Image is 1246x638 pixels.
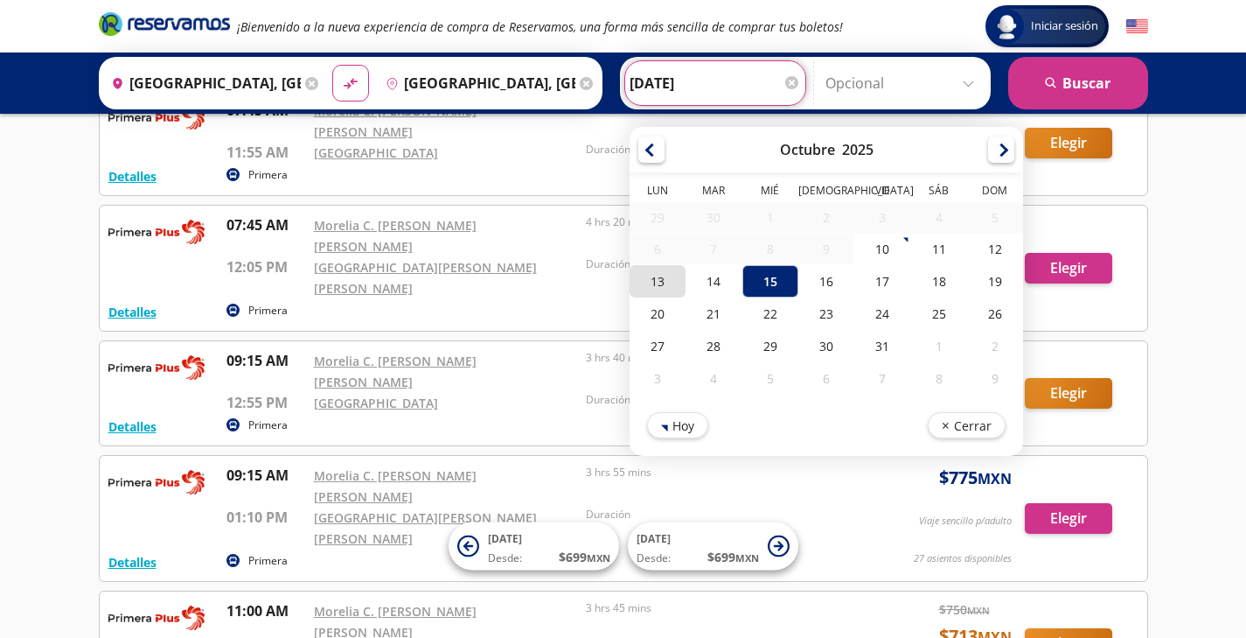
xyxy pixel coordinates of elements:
[707,548,759,566] span: $ 699
[226,392,305,413] p: 12:55 PM
[237,18,843,35] em: ¡Bienvenido a la nueva experiencia de compra de Reservamos, una forma más sencilla de comprar tus...
[910,330,966,362] div: 01-Nov-25
[637,531,671,546] span: [DATE]
[797,183,853,202] th: Jueves
[248,553,288,569] p: Primera
[686,330,741,362] div: 28-Oct-25
[314,259,537,297] a: [GEOGRAPHIC_DATA][PERSON_NAME][PERSON_NAME]
[919,514,1012,529] p: Viaje sencillo p/adulto
[226,507,305,528] p: 01:10 PM
[108,350,205,385] img: RESERVAMOS
[314,217,477,255] a: Morelia C. [PERSON_NAME] [PERSON_NAME]
[686,234,741,264] div: 07-Oct-25
[314,144,438,161] a: [GEOGRAPHIC_DATA]
[741,362,797,395] div: 05-Nov-25
[637,550,671,566] span: Desde:
[379,61,575,105] input: Buscar Destino
[910,298,966,330] div: 25-Oct-25
[587,551,610,564] small: MXN
[586,392,850,408] p: Duración
[741,234,797,264] div: 08-Oct-25
[854,330,910,362] div: 31-Oct-25
[797,265,853,298] div: 16-Oct-25
[927,412,1005,438] button: Cerrar
[1008,57,1148,109] button: Buscar
[99,11,230,37] i: Brand Logo
[686,298,741,330] div: 21-Oct-25
[647,412,708,438] button: Hoy
[314,353,477,390] a: Morelia C. [PERSON_NAME] [PERSON_NAME]
[586,350,850,366] p: 3 hrs 40 mins
[248,167,288,183] p: Primera
[630,298,686,330] div: 20-Oct-25
[248,303,288,319] p: Primera
[910,233,966,265] div: 11-Oct-25
[630,61,801,105] input: Elegir Fecha
[99,11,230,42] a: Brand Logo
[108,303,157,321] button: Detalles
[914,551,1012,566] p: 27 asientos disponibles
[1025,253,1112,284] button: Elegir
[630,330,686,362] div: 27-Oct-25
[628,522,798,571] button: [DATE]Desde:$699MXN
[1025,128,1112,158] button: Elegir
[966,233,1022,265] div: 12-Oct-25
[939,465,1012,491] span: $ 775
[314,467,477,505] a: Morelia C. [PERSON_NAME] [PERSON_NAME]
[854,233,910,265] div: 10-Oct-25
[854,362,910,395] div: 07-Nov-25
[226,214,305,235] p: 07:45 AM
[630,183,686,202] th: Lunes
[108,465,205,500] img: RESERVAMOS
[910,362,966,395] div: 08-Nov-25
[226,142,305,163] p: 11:55 AM
[586,142,850,158] p: Duración
[1126,16,1148,38] button: English
[910,183,966,202] th: Sábado
[966,330,1022,362] div: 02-Nov-25
[854,265,910,298] div: 17-Oct-25
[630,362,686,395] div: 03-Nov-25
[586,256,850,272] p: Duración
[779,140,834,159] div: Octubre
[630,265,686,298] div: 13-Oct-25
[797,362,853,395] div: 06-Nov-25
[226,600,305,621] p: 11:00 AM
[108,167,157,186] button: Detalles
[686,265,741,298] div: 14-Oct-25
[967,604,990,617] small: MXN
[939,123,1012,149] span: $ 713
[854,298,910,330] div: 24-Oct-25
[910,202,966,233] div: 04-Oct-25
[449,522,619,571] button: [DATE]Desde:$699MXN
[314,395,438,411] a: [GEOGRAPHIC_DATA]
[108,417,157,436] button: Detalles
[741,298,797,330] div: 22-Oct-25
[797,234,853,264] div: 09-Oct-25
[488,550,522,566] span: Desde:
[1025,378,1112,409] button: Elegir
[686,183,741,202] th: Martes
[797,330,853,362] div: 30-Oct-25
[797,298,853,330] div: 23-Oct-25
[226,465,305,486] p: 09:15 AM
[226,256,305,277] p: 12:05 PM
[586,214,850,230] p: 4 hrs 20 mins
[797,202,853,233] div: 02-Oct-25
[108,553,157,571] button: Detalles
[586,507,850,522] p: Duración
[978,469,1012,488] small: MXN
[910,265,966,298] div: 18-Oct-25
[741,183,797,202] th: Miércoles
[586,465,850,480] p: 3 hrs 55 mins
[1024,18,1105,35] span: Iniciar sesión
[559,548,610,566] span: $ 699
[966,183,1022,202] th: Domingo
[488,531,522,546] span: [DATE]
[226,350,305,371] p: 09:15 AM
[248,417,288,433] p: Primera
[735,551,759,564] small: MXN
[630,234,686,264] div: 06-Oct-25
[854,183,910,202] th: Viernes
[741,265,797,298] div: 15-Oct-25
